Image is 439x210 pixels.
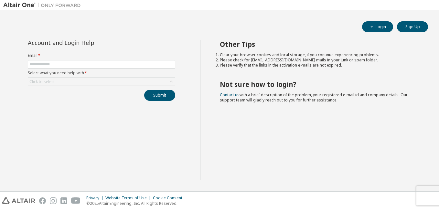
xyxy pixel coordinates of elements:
[39,197,46,204] img: facebook.svg
[28,40,146,45] div: Account and Login Help
[220,63,417,68] li: Please verify that the links in the activation e-mails are not expired.
[220,52,417,58] li: Clear your browser cookies and local storage, if you continue experiencing problems.
[86,195,105,201] div: Privacy
[2,197,35,204] img: altair_logo.svg
[220,92,408,103] span: with a brief description of the problem, your registered e-mail id and company details. Our suppo...
[60,197,67,204] img: linkedin.svg
[220,40,417,48] h2: Other Tips
[28,53,175,58] label: Email
[105,195,153,201] div: Website Terms of Use
[220,92,240,98] a: Contact us
[29,79,55,84] div: Click to select
[220,80,417,89] h2: Not sure how to login?
[28,78,175,86] div: Click to select
[50,197,57,204] img: instagram.svg
[71,197,80,204] img: youtube.svg
[153,195,186,201] div: Cookie Consent
[220,58,417,63] li: Please check for [EMAIL_ADDRESS][DOMAIN_NAME] mails in your junk or spam folder.
[28,70,175,76] label: Select what you need help with
[362,21,393,32] button: Login
[144,90,175,101] button: Submit
[397,21,428,32] button: Sign Up
[86,201,186,206] p: © 2025 Altair Engineering, Inc. All Rights Reserved.
[3,2,84,8] img: Altair One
